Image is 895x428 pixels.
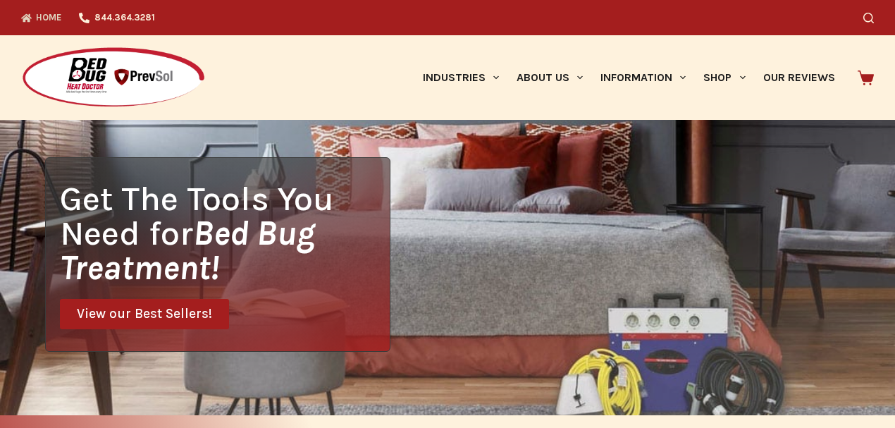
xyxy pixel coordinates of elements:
a: Information [592,35,695,120]
a: Our Reviews [754,35,844,120]
img: Prevsol/Bed Bug Heat Doctor [21,47,206,109]
i: Bed Bug Treatment! [60,213,315,288]
a: Shop [695,35,754,120]
a: About Us [507,35,591,120]
a: Industries [414,35,507,120]
h1: Get The Tools You Need for [60,181,390,285]
a: View our Best Sellers! [60,299,229,329]
span: View our Best Sellers! [77,307,212,321]
button: Search [863,13,874,23]
nav: Primary [414,35,844,120]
